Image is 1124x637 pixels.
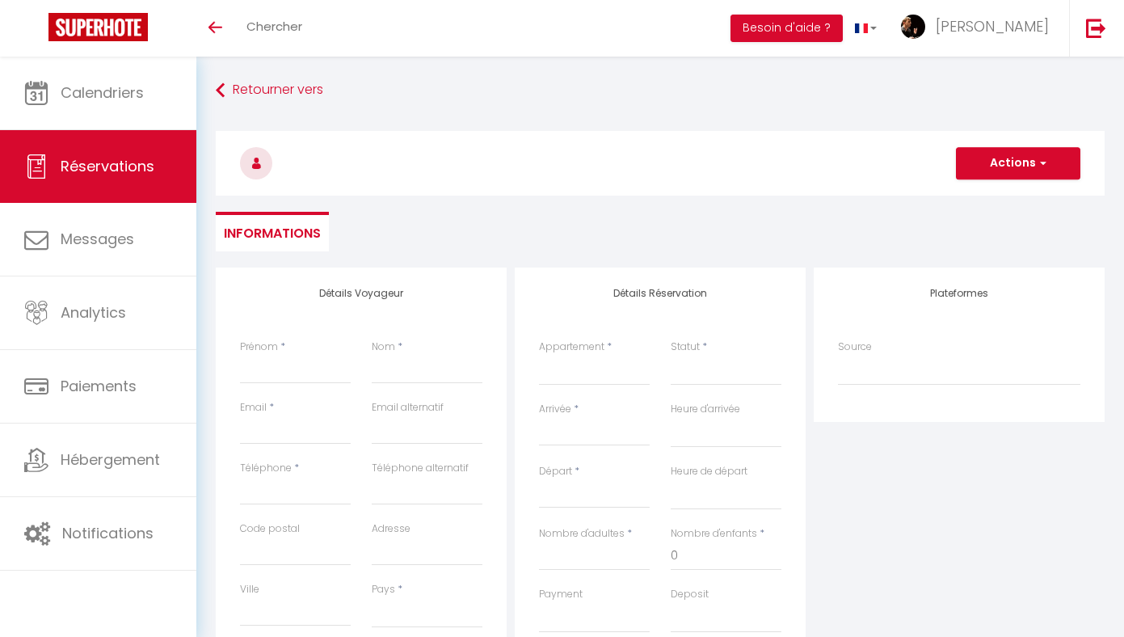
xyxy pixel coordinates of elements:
label: Email [240,400,267,416]
span: Réservations [61,156,154,176]
label: Payment [539,587,583,602]
img: ... [901,15,925,39]
h4: Détails Réservation [539,288,781,299]
label: Départ [539,464,572,479]
label: Pays [372,582,395,597]
h4: Détails Voyageur [240,288,482,299]
span: Hébergement [61,449,160,470]
label: Source [838,340,872,355]
li: Informations [216,212,329,251]
label: Arrivée [539,402,571,417]
button: Besoin d'aide ? [730,15,843,42]
label: Statut [671,340,700,355]
label: Nombre d'adultes [539,526,625,542]
span: Messages [61,229,134,249]
span: Paiements [61,376,137,396]
label: Email alternatif [372,400,444,416]
label: Code postal [240,521,300,537]
label: Ville [240,582,259,597]
label: Appartement [539,340,604,355]
span: Analytics [61,302,126,323]
label: Heure d'arrivée [671,402,740,417]
label: Nombre d'enfants [671,526,757,542]
span: [PERSON_NAME] [936,16,1049,36]
label: Nom [372,340,395,355]
span: Calendriers [61,82,144,103]
label: Heure de départ [671,464,747,479]
label: Prénom [240,340,278,355]
img: Super Booking [48,13,148,41]
label: Adresse [372,521,410,537]
span: Notifications [62,523,154,543]
label: Téléphone alternatif [372,461,469,476]
label: Téléphone [240,461,292,476]
a: Retourner vers [216,76,1105,105]
button: Actions [956,147,1080,179]
img: logout [1086,18,1106,38]
span: Chercher [246,18,302,35]
h4: Plateformes [838,288,1080,299]
label: Deposit [671,587,709,602]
